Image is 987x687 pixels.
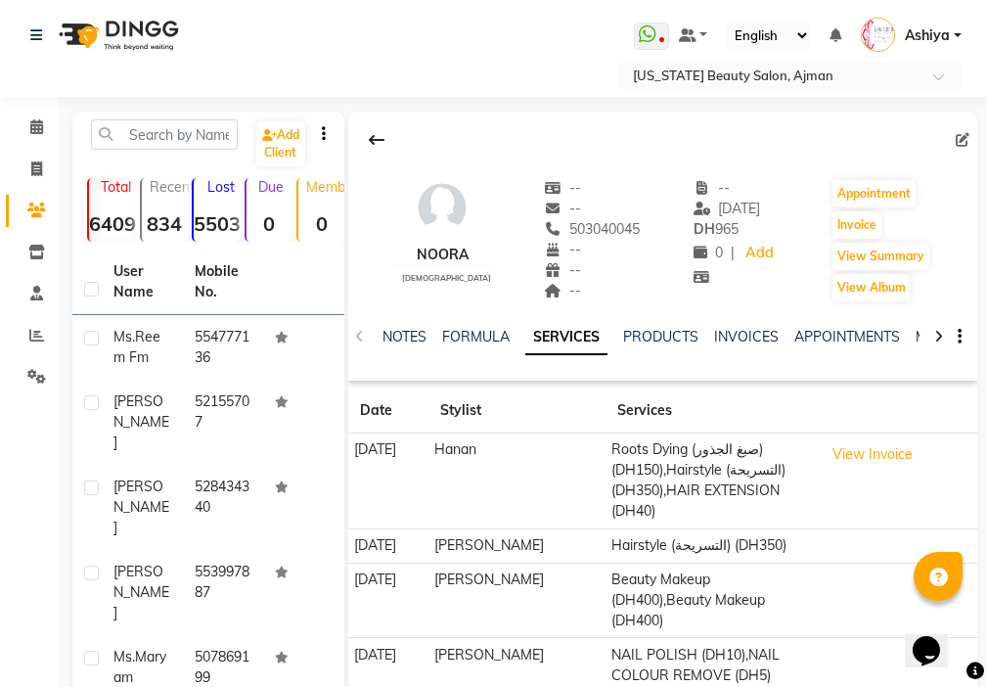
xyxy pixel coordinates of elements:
[442,328,510,345] a: FORMULA
[428,563,606,638] td: [PERSON_NAME]
[113,648,166,686] span: Ms.Maryam
[905,25,950,46] span: Ashiya
[694,200,761,217] span: [DATE]
[348,528,429,563] td: [DATE]
[428,389,606,434] th: Stylist
[694,244,723,261] span: 0
[183,250,264,315] th: Mobile No.
[544,200,581,217] span: --
[544,179,581,197] span: --
[113,563,169,621] span: [PERSON_NAME]
[250,178,293,196] p: Due
[298,211,345,236] strong: 0
[102,250,183,315] th: User Name
[832,180,916,207] button: Appointment
[544,220,640,238] span: 503040045
[694,179,731,197] span: --
[832,211,881,239] button: Invoice
[402,273,491,283] span: [DEMOGRAPHIC_DATA]
[794,328,900,345] a: APPOINTMENTS
[113,328,160,366] span: Ms.reem fm
[348,563,429,638] td: [DATE]
[606,389,818,434] th: Services
[183,315,264,380] td: 554777136
[394,245,491,265] div: noora
[183,465,264,550] td: 528434340
[194,211,241,236] strong: 5503
[694,220,739,238] span: 965
[714,328,779,345] a: INVOICES
[91,119,238,150] input: Search by Name/Mobile/Email/Code
[142,211,189,236] strong: 834
[824,439,921,470] button: View Invoice
[113,478,169,536] span: [PERSON_NAME]
[623,328,698,345] a: PRODUCTS
[428,434,606,529] td: Hanan
[606,434,818,529] td: Roots Dying (صبغ الجذور) (DH150),Hairstyle (التسريحة) (DH350),HAIR EXTENSION (DH40)
[183,380,264,465] td: 52155707
[905,609,967,667] iframe: chat widget
[413,178,471,237] img: avatar
[348,389,429,434] th: Date
[544,282,581,299] span: --
[113,392,169,451] span: [PERSON_NAME]
[861,18,895,52] img: Ashiya
[382,328,426,345] a: NOTES
[97,178,136,196] p: Total
[606,528,818,563] td: Hairstyle (التسريحة) (DH350)
[525,320,607,355] a: SERVICES
[306,178,345,196] p: Member
[544,261,581,279] span: --
[544,241,581,258] span: --
[694,220,715,238] span: DH
[428,528,606,563] td: [PERSON_NAME]
[742,240,777,267] a: Add
[202,178,241,196] p: Lost
[50,8,184,63] img: logo
[348,434,429,529] td: [DATE]
[89,211,136,236] strong: 6409
[356,121,397,159] div: Back to Client
[606,563,818,638] td: Beauty Makeup (DH400),Beauty Makeup (DH400)
[183,550,264,635] td: 553997887
[832,274,911,301] button: View Album
[832,243,929,270] button: View Summary
[150,178,189,196] p: Recent
[731,243,735,263] span: |
[247,211,293,236] strong: 0
[256,121,305,166] a: Add Client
